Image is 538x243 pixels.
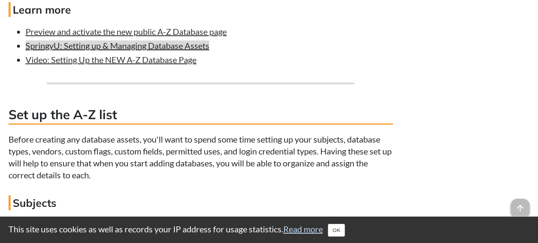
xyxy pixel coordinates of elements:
p: Before creating any database assets, you'll want to spend some time setting up your subjects, dat... [9,133,393,181]
a: Read more [283,224,323,234]
a: Video: Setting Up the NEW A-Z Database Page [26,54,196,65]
button: Close [328,224,345,237]
h3: Set up the A-Z list [9,106,393,125]
a: arrow_upward [511,200,529,210]
h4: Subjects [9,195,393,210]
h4: Learn more [9,2,393,17]
a: Preview and activate the new public A-Z Database page [26,26,227,37]
a: SpringyU: Setting up & Managing Database Assets [26,40,209,51]
span: arrow_upward [511,199,529,217]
